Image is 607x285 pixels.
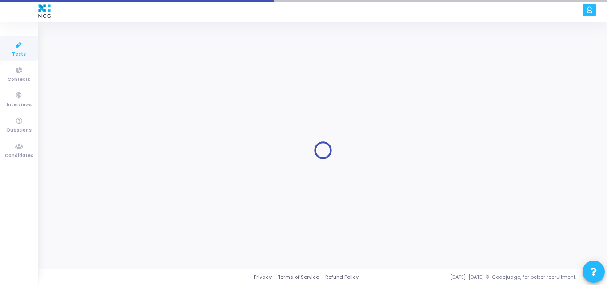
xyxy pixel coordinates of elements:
[359,273,596,281] div: [DATE]-[DATE] © Codejudge, for better recruitment.
[254,273,272,281] a: Privacy
[36,2,53,20] img: logo
[7,101,32,109] span: Interviews
[5,152,33,160] span: Candidates
[278,273,319,281] a: Terms of Service
[325,273,359,281] a: Refund Policy
[8,76,30,84] span: Contests
[6,127,32,134] span: Questions
[12,51,26,58] span: Tests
